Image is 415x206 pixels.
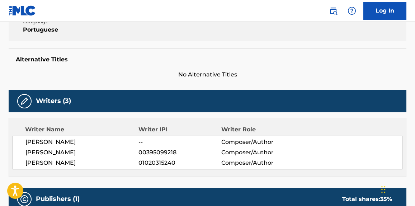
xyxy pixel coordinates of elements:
span: No Alternative Titles [9,70,406,79]
a: Public Search [326,4,340,18]
span: Composer/Author [221,148,297,157]
span: Portuguese [23,25,117,34]
div: Total shares: [342,195,392,203]
div: Writer IPI [138,125,221,134]
iframe: Chat Widget [379,172,415,206]
span: [PERSON_NAME] [25,159,138,167]
span: [PERSON_NAME] [25,138,138,146]
img: MLC Logo [9,5,36,16]
div: Help [345,4,359,18]
img: Publishers [20,195,29,203]
h5: Publishers (1) [36,195,80,203]
img: Writers [20,97,29,106]
a: Log In [363,2,406,20]
img: help [348,6,356,15]
h5: Alternative Titles [16,56,399,63]
span: Language [23,18,117,25]
div: Writer Role [221,125,297,134]
h5: Writers (3) [36,97,71,105]
span: Composer/Author [221,138,297,146]
div: Drag [381,179,386,200]
span: Composer/Author [221,159,297,167]
span: [PERSON_NAME] [25,148,138,157]
img: search [329,6,338,15]
span: -- [138,138,221,146]
div: Writer Name [25,125,138,134]
span: 01020315240 [138,159,221,167]
span: 00395099218 [138,148,221,157]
